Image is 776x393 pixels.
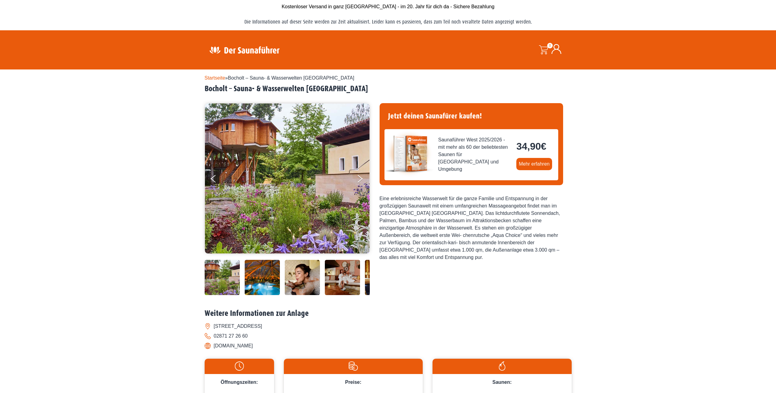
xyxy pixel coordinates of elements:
h2: Bocholt – Sauna- & Wasserwelten [GEOGRAPHIC_DATA] [205,84,572,94]
p: Die Informationen auf dieser Seite werden zur Zeit aktualisiert. Leider kann es passieren, dass z... [205,17,572,27]
span: 0 [547,43,553,48]
span: Preise: [345,380,361,385]
span: Saunen: [492,380,512,385]
button: Next [356,172,372,188]
button: Previous [211,172,226,188]
span: € [541,141,546,152]
span: » [205,75,355,80]
img: der-saunafuehrer-2025-west.jpg [384,129,433,178]
a: Startseite [205,75,225,80]
span: Öffnungszeiten: [221,380,258,385]
li: [DOMAIN_NAME] [205,341,572,351]
img: Preise-weiss.svg [287,361,420,371]
bdi: 34,90 [516,141,546,152]
h4: Jetzt deinen Saunafürer kaufen! [384,108,558,124]
span: Bocholt – Sauna- & Wasserwelten [GEOGRAPHIC_DATA] [228,75,354,80]
a: Mehr erfahren [516,158,552,170]
div: Eine erlebnisreiche Wasserwelt für die ganze Familie und Entspannung in der großzügigen Saunawelt... [380,195,563,261]
li: [STREET_ADDRESS] [205,321,572,331]
img: Flamme-weiss.svg [436,361,568,371]
li: 02871 27 26 60 [205,331,572,341]
img: Uhr-weiss.svg [208,361,271,371]
h2: Weitere Informationen zur Anlage [205,309,572,318]
span: Kostenloser Versand in ganz [GEOGRAPHIC_DATA] - im 20. Jahr für dich da - Sichere Bezahlung [282,4,495,9]
span: Saunaführer West 2025/2026 - mit mehr als 60 der beliebtesten Saunen für [GEOGRAPHIC_DATA] und Um... [438,136,512,173]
